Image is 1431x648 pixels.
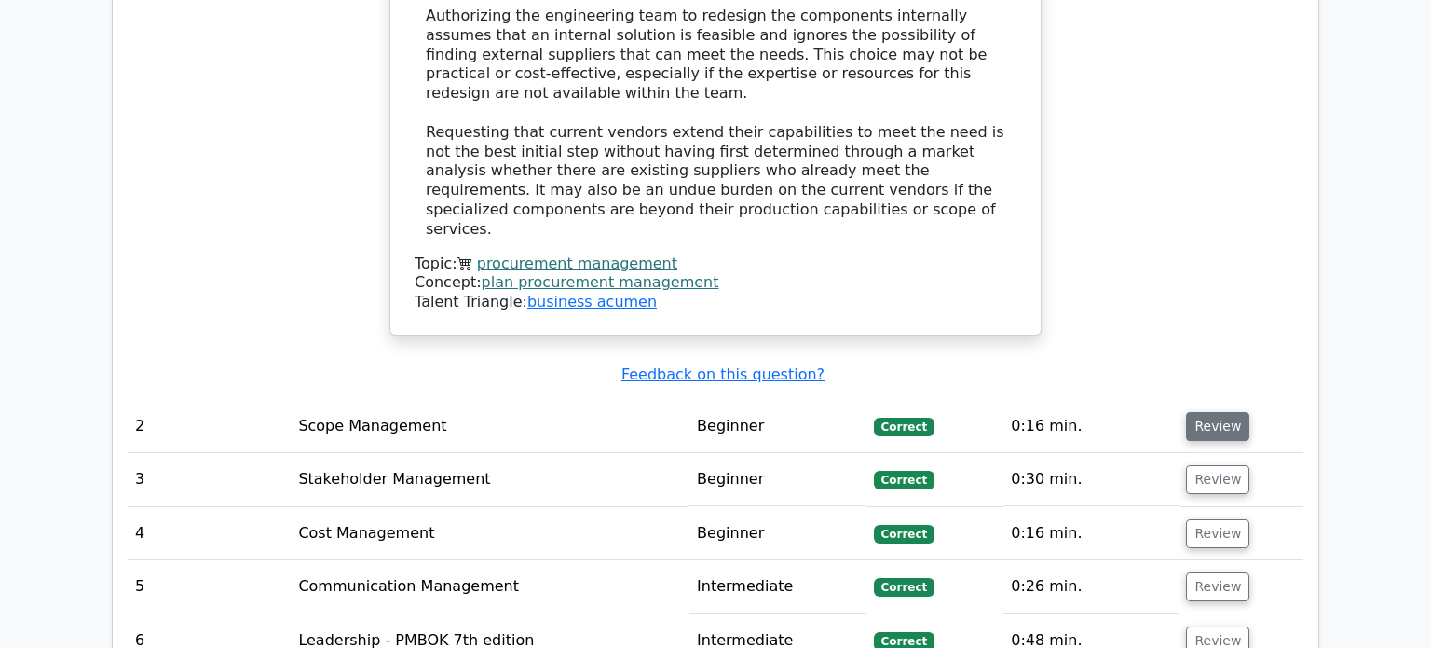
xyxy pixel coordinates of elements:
[482,273,719,291] a: plan procurement management
[874,471,934,489] span: Correct
[415,255,1016,312] div: Talent Triangle:
[1003,453,1179,506] td: 0:30 min.
[128,400,291,453] td: 2
[477,255,677,272] a: procurement management
[1186,572,1249,601] button: Review
[621,365,825,383] a: Feedback on this question?
[874,578,934,597] span: Correct
[291,400,689,453] td: Scope Management
[527,293,657,310] a: business acumen
[128,560,291,614] td: 5
[1186,519,1249,548] button: Review
[291,453,689,506] td: Stakeholder Management
[291,507,689,560] td: Cost Management
[1003,507,1179,560] td: 0:16 min.
[1186,465,1249,494] button: Review
[291,560,689,614] td: Communication Management
[1003,400,1179,453] td: 0:16 min.
[1186,412,1249,441] button: Review
[415,255,1016,274] div: Topic:
[689,560,866,614] td: Intermediate
[689,453,866,506] td: Beginner
[1003,560,1179,614] td: 0:26 min.
[415,273,1016,293] div: Concept:
[128,507,291,560] td: 4
[874,418,934,436] span: Correct
[874,525,934,544] span: Correct
[689,400,866,453] td: Beginner
[689,507,866,560] td: Beginner
[128,453,291,506] td: 3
